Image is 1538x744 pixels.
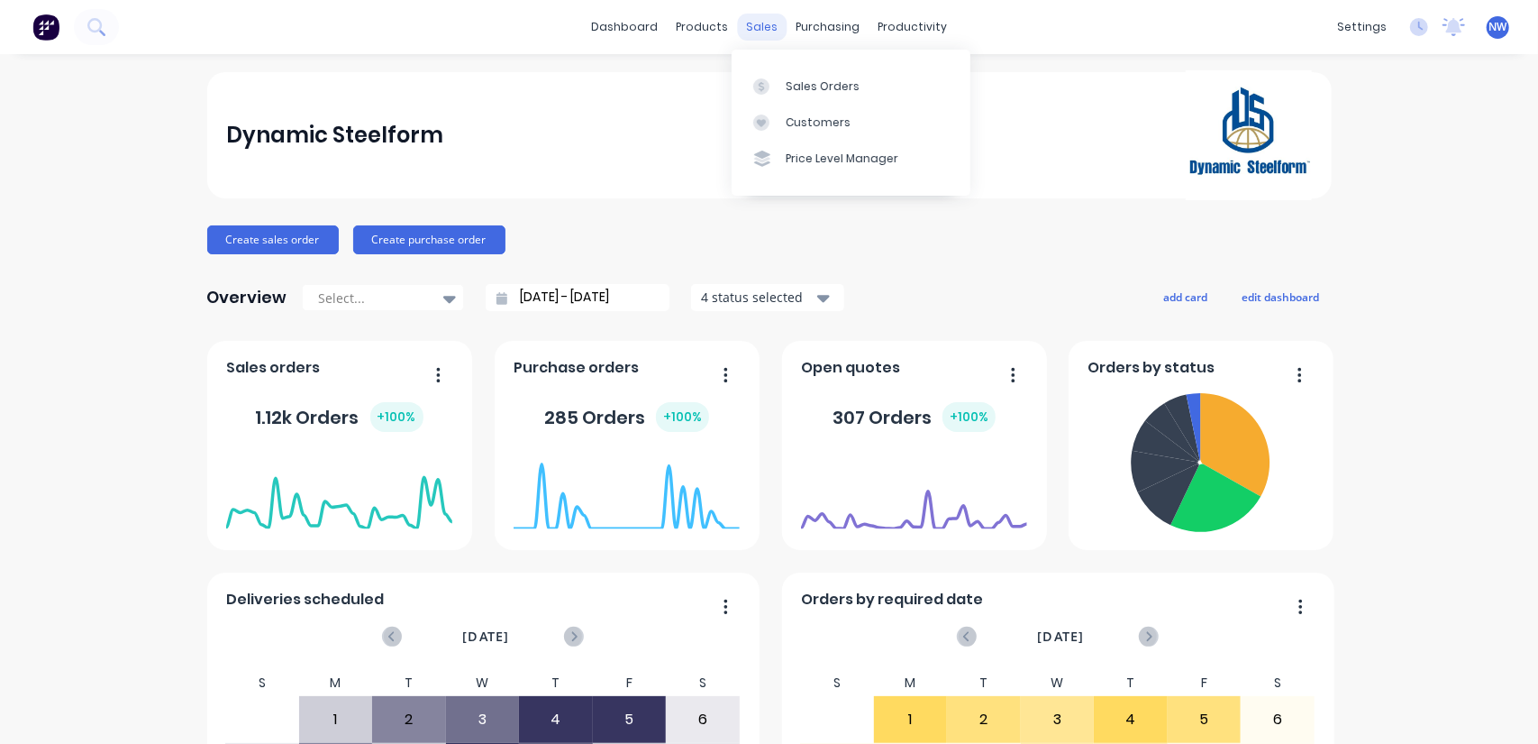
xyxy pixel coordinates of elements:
a: Price Level Manager [732,141,970,177]
div: + 100 % [656,402,709,432]
button: add card [1152,285,1220,308]
div: T [372,670,446,696]
div: 285 Orders [544,402,709,432]
div: 4 [1095,697,1167,742]
div: Price Level Manager [786,151,898,167]
span: Purchase orders [514,357,639,379]
div: M [874,670,948,696]
div: 2 [948,697,1020,742]
div: S [666,670,740,696]
div: settings [1328,14,1396,41]
div: T [947,670,1021,696]
a: Sales Orders [732,68,970,104]
button: Create purchase order [353,225,505,254]
div: Dynamic Steelform [226,117,443,153]
span: Open quotes [801,357,900,379]
img: Factory [32,14,59,41]
button: Create sales order [207,225,339,254]
div: + 100 % [370,402,423,432]
div: Customers [786,115,851,131]
div: 1 [300,697,372,742]
div: 2 [373,697,445,742]
div: F [1168,670,1242,696]
span: Sales orders [226,357,320,379]
div: 6 [667,697,739,742]
div: Sales Orders [786,78,860,95]
div: T [1094,670,1168,696]
div: 4 status selected [701,288,815,307]
div: products [667,14,737,41]
div: + 100 % [942,402,996,432]
span: [DATE] [1037,627,1084,647]
div: 3 [1022,697,1094,742]
div: 3 [447,697,519,742]
span: Deliveries scheduled [226,589,384,611]
div: S [225,670,299,696]
button: edit dashboard [1231,285,1332,308]
div: 1 [875,697,947,742]
button: 4 status selected [691,284,844,311]
a: dashboard [582,14,667,41]
div: 5 [594,697,666,742]
div: purchasing [787,14,869,41]
div: 4 [520,697,592,742]
div: productivity [869,14,956,41]
div: 1.12k Orders [256,402,423,432]
div: F [593,670,667,696]
span: [DATE] [462,627,509,647]
a: Customers [732,105,970,141]
div: W [1021,670,1095,696]
div: 5 [1169,697,1241,742]
div: S [800,670,874,696]
div: 307 Orders [833,402,996,432]
div: sales [737,14,787,41]
div: T [519,670,593,696]
div: W [446,670,520,696]
div: Overview [207,280,287,316]
span: NW [1489,19,1507,35]
img: Dynamic Steelform [1186,70,1312,200]
div: 6 [1242,697,1314,742]
span: Orders by status [1088,357,1215,379]
div: S [1241,670,1315,696]
div: M [299,670,373,696]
